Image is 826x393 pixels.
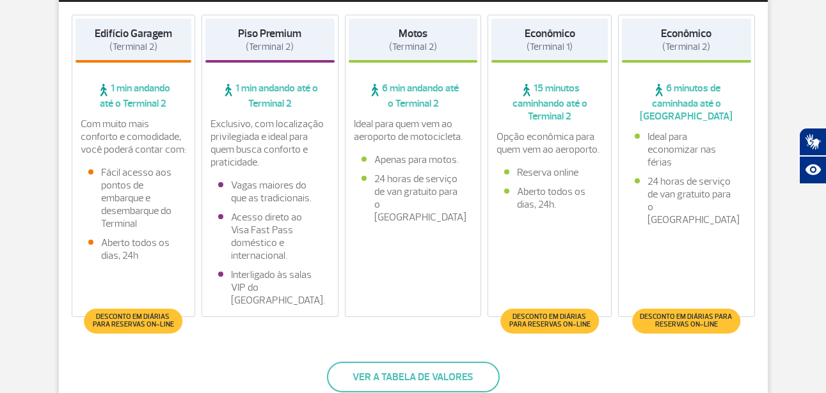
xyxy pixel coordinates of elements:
button: Abrir tradutor de língua de sinais. [799,128,826,156]
li: Acesso direto ao Visa Fast Pass doméstico e internacional. [218,211,322,262]
strong: Econômico [661,27,711,40]
li: 24 horas de serviço de van gratuito para o [GEOGRAPHIC_DATA] [635,175,738,226]
span: (Terminal 1) [527,41,573,53]
button: Abrir recursos assistivos. [799,156,826,184]
li: Aberto todos os dias, 24h [88,236,179,262]
span: 6 minutos de caminhada até o [GEOGRAPHIC_DATA] [622,82,751,123]
p: Exclusivo, com localização privilegiada e ideal para quem busca conforto e praticidade. [210,118,330,169]
div: Plugin de acessibilidade da Hand Talk. [799,128,826,184]
span: (Terminal 2) [389,41,437,53]
li: Reserva online [504,166,595,179]
span: 1 min andando até o Terminal 2 [75,82,192,110]
span: (Terminal 2) [662,41,710,53]
li: Interligado às salas VIP do [GEOGRAPHIC_DATA]. [218,268,322,307]
span: (Terminal 2) [246,41,294,53]
strong: Econômico [525,27,575,40]
p: Ideal para quem vem ao aeroporto de motocicleta. [354,118,473,143]
span: 15 minutos caminhando até o Terminal 2 [491,82,608,123]
p: Opção econômica para quem vem ao aeroporto. [496,130,603,156]
li: Fácil acesso aos pontos de embarque e desembarque do Terminal [88,166,179,230]
strong: Motos [399,27,427,40]
li: Aberto todos os dias, 24h. [504,185,595,211]
span: (Terminal 2) [109,41,157,53]
li: Vagas maiores do que as tradicionais. [218,179,322,204]
p: Com muito mais conforto e comodidade, você poderá contar com: [81,118,187,156]
span: Desconto em diárias para reservas on-line [639,313,734,328]
span: 6 min andando até o Terminal 2 [349,82,478,110]
li: Ideal para economizar nas férias [635,130,738,169]
strong: Piso Premium [238,27,301,40]
li: 24 horas de serviço de van gratuito para o [GEOGRAPHIC_DATA] [361,173,465,224]
li: Apenas para motos. [361,153,465,166]
span: Desconto em diárias para reservas on-line [91,313,176,328]
span: 1 min andando até o Terminal 2 [205,82,335,110]
strong: Edifício Garagem [95,27,172,40]
span: Desconto em diárias para reservas on-line [507,313,592,328]
button: Ver a tabela de valores [327,362,500,392]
